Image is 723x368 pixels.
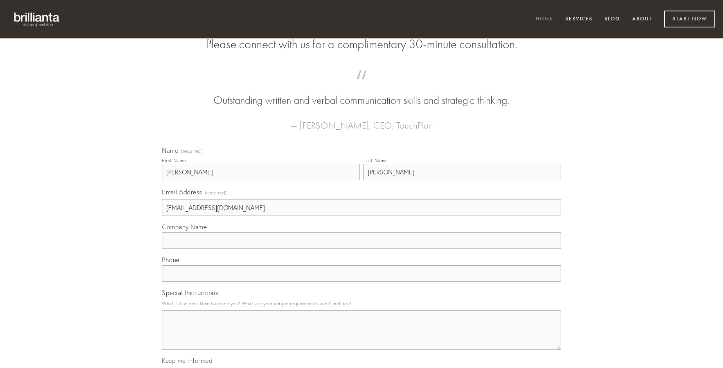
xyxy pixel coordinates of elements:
[664,11,715,27] a: Start Now
[162,147,178,154] span: Name
[174,78,549,93] span: “
[627,13,657,26] a: About
[560,13,598,26] a: Services
[162,289,218,297] span: Special Instructions
[205,187,227,198] span: (required)
[162,188,202,196] span: Email Address
[174,78,549,108] blockquote: Outstanding written and verbal communication skills and strategic thinking.
[162,37,561,52] h2: Please connect with us for a complimentary 30-minute consultation.
[162,223,207,231] span: Company Name
[162,256,180,264] span: Phone
[363,158,387,163] div: Last Name
[162,158,186,163] div: First Name
[181,149,203,154] span: (required)
[8,8,67,31] img: brillianta - research, strategy, marketing
[162,298,561,309] p: What is the best time to reach you? What are your unique requirements and timelines?
[174,108,549,133] figcaption: — [PERSON_NAME], CEO, TouchPlan
[599,13,625,26] a: Blog
[531,13,558,26] a: Home
[162,357,212,364] span: Keep me informed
